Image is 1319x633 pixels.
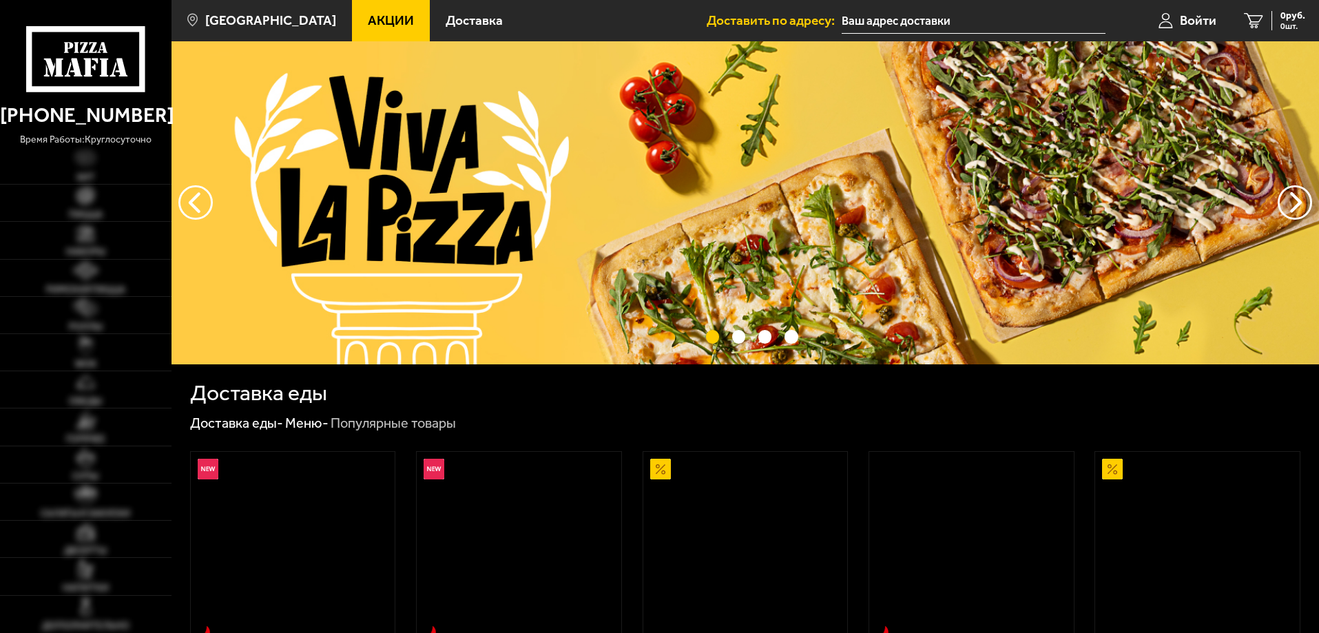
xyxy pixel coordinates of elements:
span: Доставить по адресу: [707,14,842,27]
span: Хит [76,173,95,183]
span: Дополнительно [42,621,129,631]
button: точки переключения [785,330,798,343]
span: WOK [75,360,96,369]
button: точки переключения [706,330,719,343]
img: Акционный [650,459,671,479]
img: Акционный [1102,459,1123,479]
input: Ваш адрес доставки [842,8,1105,34]
a: Меню- [285,415,329,431]
span: Салаты и закуски [41,509,130,519]
button: следующий [178,185,213,220]
span: Пицца [69,210,103,220]
span: Десерты [64,546,107,556]
span: Роллы [69,322,103,332]
span: Доставка [446,14,503,27]
a: Доставка еды- [190,415,283,431]
button: точки переключения [758,330,771,343]
span: Войти [1180,14,1216,27]
span: 0 руб. [1280,11,1305,21]
img: Новинка [198,459,218,479]
span: Напитки [63,583,109,593]
div: Популярные товары [331,415,456,433]
button: предыдущий [1278,185,1312,220]
span: 0 шт. [1280,22,1305,30]
span: Обеды [69,397,102,406]
span: Акции [368,14,414,27]
img: Новинка [424,459,444,479]
span: Супы [72,472,98,481]
button: точки переключения [732,330,745,343]
span: Наборы [66,247,105,257]
span: [GEOGRAPHIC_DATA] [205,14,336,27]
span: Римская пицца [46,285,125,295]
span: Горячее [66,435,105,444]
h1: Доставка еды [190,382,327,404]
